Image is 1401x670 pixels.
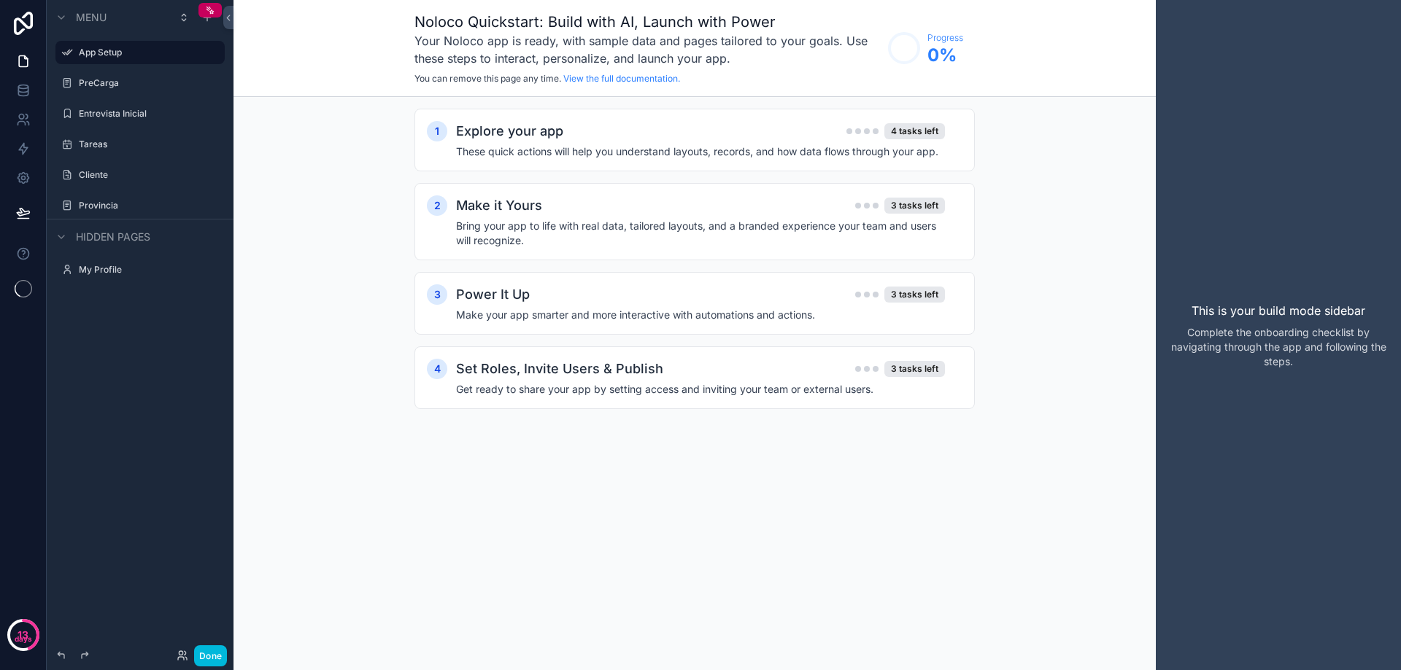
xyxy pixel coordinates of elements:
label: Entrevista Inicial [79,108,216,120]
p: This is your build mode sidebar [1192,302,1365,319]
label: PreCarga [79,77,216,89]
label: Cliente [79,169,216,181]
h2: Set Roles, Invite Users & Publish [456,359,663,379]
span: Menu [76,10,107,25]
div: 1 [427,121,447,141]
label: Provincia [79,200,216,211]
span: Progress [927,32,963,44]
div: 3 tasks left [884,287,945,303]
span: 0 % [927,44,963,67]
div: 3 tasks left [884,361,945,377]
h3: Your Noloco app is ready, with sample data and pages tailored to your goals. Use these steps to i... [414,32,881,67]
div: 4 tasks left [884,123,945,139]
h4: Make your app smarter and more interactive with automations and actions. [456,308,945,322]
h2: Make it Yours [456,195,542,216]
div: 3 [427,284,447,305]
div: 4 [427,359,447,379]
h4: These quick actions will help you understand layouts, records, and how data flows through your app. [456,144,945,159]
button: Done [194,645,227,666]
h1: Noloco Quickstart: Build with AI, Launch with Power [414,12,881,32]
h4: Bring your app to life with real data, tailored layouts, and a branded experience your team and u... [456,219,945,248]
span: You can remove this page any time. [414,73,561,84]
h2: Power It Up [456,284,530,305]
p: days [15,634,32,645]
h4: Get ready to share your app by setting access and inviting your team or external users. [456,382,945,397]
p: Complete the onboarding checklist by navigating through the app and following the steps. [1167,325,1389,369]
h2: Explore your app [456,121,563,141]
a: View the full documentation. [563,73,680,84]
p: 13 [18,628,28,642]
div: 2 [427,195,447,216]
div: 3 tasks left [884,198,945,214]
span: Hidden pages [76,230,150,244]
label: My Profile [79,264,216,276]
label: Tareas [79,139,216,150]
label: App Setup [79,47,216,58]
div: scrollable content [233,97,1156,450]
